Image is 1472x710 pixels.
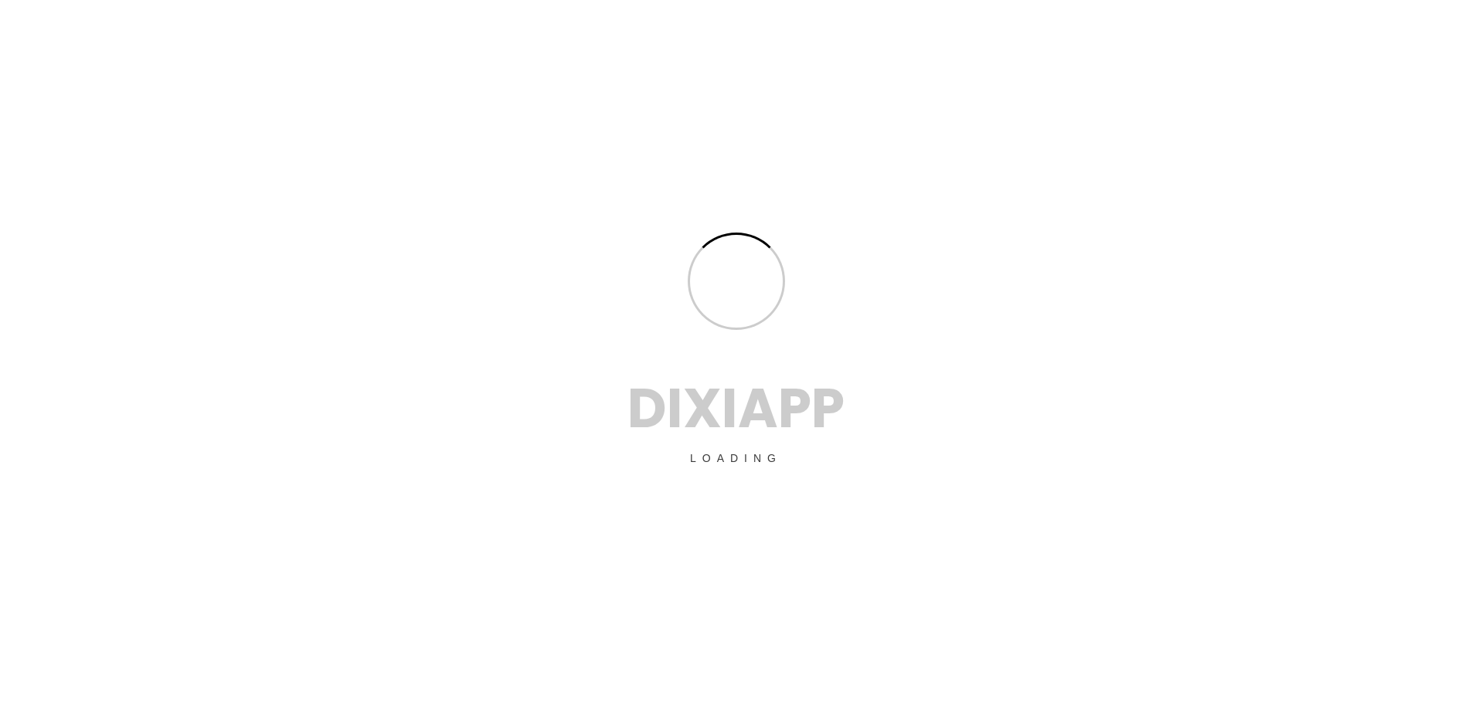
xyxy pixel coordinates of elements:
span: A [738,370,778,447]
span: D [627,370,667,447]
span: I [667,370,683,447]
span: P [811,370,845,447]
span: I [722,370,738,447]
p: Loading [627,450,845,467]
span: P [778,370,811,447]
span: X [683,370,722,447]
